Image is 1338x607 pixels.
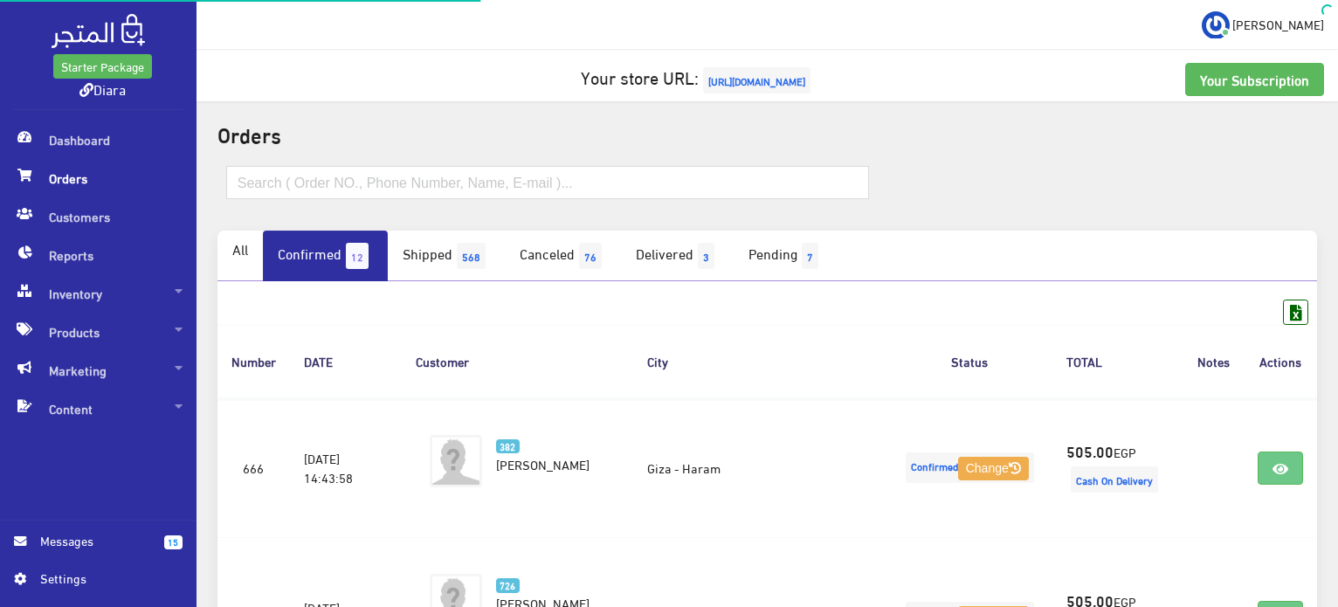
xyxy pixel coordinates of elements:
[1232,13,1324,35] span: [PERSON_NAME]
[53,54,152,79] a: Starter Package
[581,60,815,93] a: Your store URL:[URL][DOMAIN_NAME]
[887,325,1052,397] th: Status
[402,325,633,397] th: Customer
[217,325,290,397] th: Number
[14,390,183,428] span: Content
[496,452,590,476] span: [PERSON_NAME]
[496,435,605,473] a: 382 [PERSON_NAME]
[698,243,714,269] span: 3
[290,398,402,538] td: [DATE] 14:43:58
[621,231,734,281] a: Delivered3
[430,435,482,487] img: avatar.png
[1244,325,1317,397] th: Actions
[164,535,183,549] span: 15
[505,231,621,281] a: Canceled76
[217,122,1317,145] h2: Orders
[496,578,520,593] span: 726
[14,159,183,197] span: Orders
[703,67,810,93] span: [URL][DOMAIN_NAME]
[14,236,183,274] span: Reports
[1052,325,1183,397] th: TOTAL
[14,313,183,351] span: Products
[906,452,1034,483] span: Confirmed
[579,243,602,269] span: 76
[226,166,869,199] input: Search ( Order NO., Phone Number, Name, E-mail )...
[40,531,150,550] span: Messages
[1183,325,1244,397] th: Notes
[346,243,369,269] span: 12
[1202,11,1230,39] img: ...
[14,351,183,390] span: Marketing
[388,231,505,281] a: Shipped568
[217,398,290,538] td: 666
[14,569,183,597] a: Settings
[290,325,402,397] th: DATE
[79,76,126,101] a: Diara
[1071,466,1158,493] span: Cash On Delivery
[40,569,168,588] span: Settings
[1185,63,1324,96] a: Your Subscription
[1202,10,1324,38] a: ... [PERSON_NAME]
[734,231,838,281] a: Pending7
[633,398,887,538] td: Giza - Haram
[496,439,520,454] span: 382
[457,243,486,269] span: 568
[14,197,183,236] span: Customers
[1066,439,1114,462] strong: 505.00
[802,243,818,269] span: 7
[52,14,145,48] img: .
[14,274,183,313] span: Inventory
[217,231,263,267] a: All
[633,325,887,397] th: City
[1052,398,1183,538] td: EGP
[14,531,183,569] a: 15 Messages
[263,231,388,281] a: Confirmed12
[14,121,183,159] span: Dashboard
[958,457,1029,481] button: Change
